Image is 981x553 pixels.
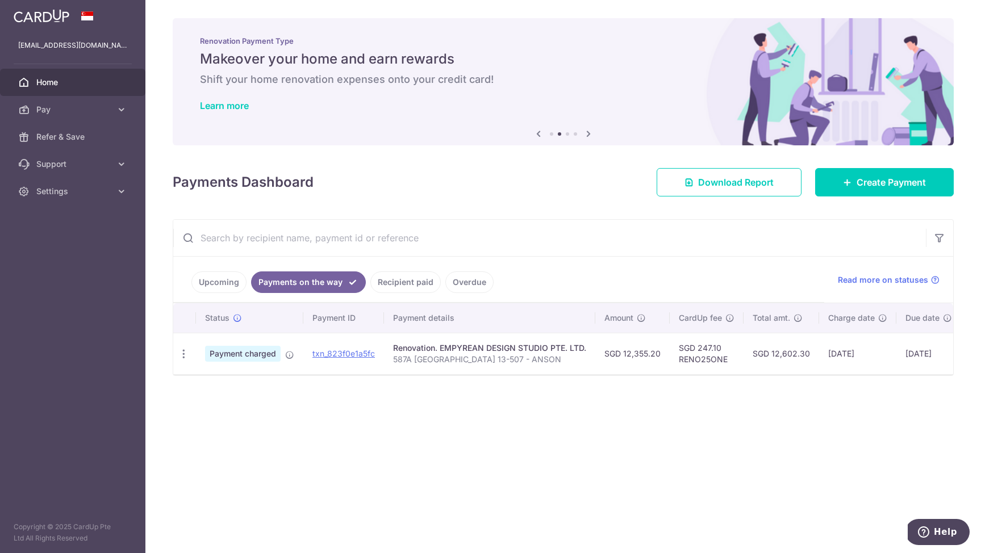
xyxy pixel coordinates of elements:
[857,175,926,189] span: Create Payment
[393,354,586,365] p: 587A [GEOGRAPHIC_DATA] 13-507 - ANSON
[744,333,819,374] td: SGD 12,602.30
[205,346,281,362] span: Payment charged
[670,333,744,374] td: SGD 247.10 RENO25ONE
[819,333,896,374] td: [DATE]
[370,271,441,293] a: Recipient paid
[595,333,670,374] td: SGD 12,355.20
[604,312,633,324] span: Amount
[36,131,111,143] span: Refer & Save
[698,175,774,189] span: Download Report
[753,312,790,324] span: Total amt.
[200,100,249,111] a: Learn more
[251,271,366,293] a: Payments on the way
[896,333,961,374] td: [DATE]
[14,9,69,23] img: CardUp
[200,36,926,45] p: Renovation Payment Type
[205,312,229,324] span: Status
[905,312,940,324] span: Due date
[657,168,802,196] a: Download Report
[173,172,314,192] h4: Payments Dashboard
[815,168,954,196] a: Create Payment
[838,274,928,286] span: Read more on statuses
[191,271,247,293] a: Upcoming
[312,349,375,358] a: txn_823f0e1a5fc
[828,312,875,324] span: Charge date
[36,186,111,197] span: Settings
[36,104,111,115] span: Pay
[200,50,926,68] h5: Makeover your home and earn rewards
[679,312,722,324] span: CardUp fee
[303,303,384,333] th: Payment ID
[393,342,586,354] div: Renovation. EMPYREAN DESIGN STUDIO PTE. LTD.
[384,303,595,333] th: Payment details
[173,220,926,256] input: Search by recipient name, payment id or reference
[18,40,127,51] p: [EMAIL_ADDRESS][DOMAIN_NAME]
[908,519,970,547] iframe: Opens a widget where you can find more information
[445,271,494,293] a: Overdue
[173,18,954,145] img: Renovation banner
[200,73,926,86] h6: Shift your home renovation expenses onto your credit card!
[838,274,940,286] a: Read more on statuses
[36,158,111,170] span: Support
[36,77,111,88] span: Home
